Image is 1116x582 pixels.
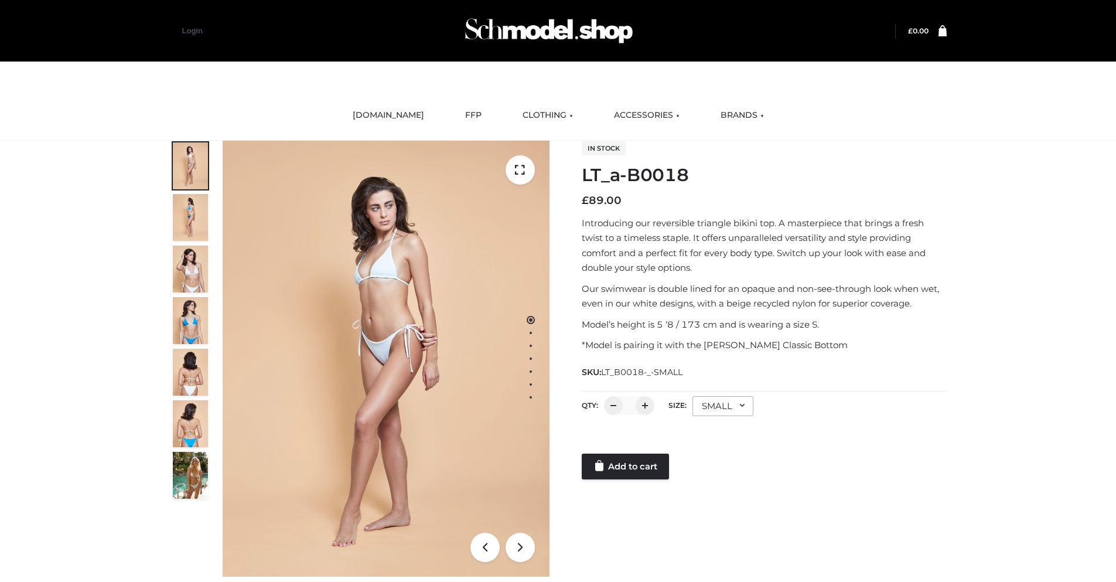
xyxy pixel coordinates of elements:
[456,103,490,128] a: FFP
[173,452,208,499] img: Arieltop_CloudNine_AzureSky2.jpg
[582,281,947,311] p: Our swimwear is double lined for an opaque and non-see-through look when wet, even in our white d...
[173,349,208,396] img: ArielClassicBikiniTop_CloudNine_AzureSky_OW114ECO_7-scaled.jpg
[582,454,669,479] a: Add to cart
[712,103,773,128] a: BRANDS
[668,401,687,410] label: Size:
[514,103,582,128] a: CLOTHING
[582,338,947,353] p: *Model is pairing it with the [PERSON_NAME] Classic Bottom
[582,194,589,207] span: £
[582,216,947,275] p: Introducing our reversible triangle bikini top. A masterpiece that brings a fresh twist to a time...
[908,26,913,35] span: £
[908,26,929,35] a: £0.00
[605,103,688,128] a: ACCESSORIES
[601,367,682,377] span: LT_B0018-_-SMALL
[582,194,622,207] bdi: 89.00
[582,317,947,332] p: Model’s height is 5 ‘8 / 173 cm and is wearing a size S.
[344,103,433,128] a: [DOMAIN_NAME]
[173,194,208,241] img: ArielClassicBikiniTop_CloudNine_AzureSky_OW114ECO_2-scaled.jpg
[173,142,208,189] img: ArielClassicBikiniTop_CloudNine_AzureSky_OW114ECO_1-scaled.jpg
[582,165,947,186] h1: LT_a-B0018
[173,246,208,292] img: ArielClassicBikiniTop_CloudNine_AzureSky_OW114ECO_3-scaled.jpg
[692,396,753,416] div: SMALL
[582,401,598,410] label: QTY:
[461,8,637,54] img: Schmodel Admin 964
[582,365,684,379] span: SKU:
[173,297,208,344] img: ArielClassicBikiniTop_CloudNine_AzureSky_OW114ECO_4-scaled.jpg
[223,141,550,577] img: ArielClassicBikiniTop_CloudNine_AzureSky_OW114ECO_1
[173,400,208,447] img: ArielClassicBikiniTop_CloudNine_AzureSky_OW114ECO_8-scaled.jpg
[582,141,626,155] span: In stock
[908,26,929,35] bdi: 0.00
[182,26,203,35] a: Login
